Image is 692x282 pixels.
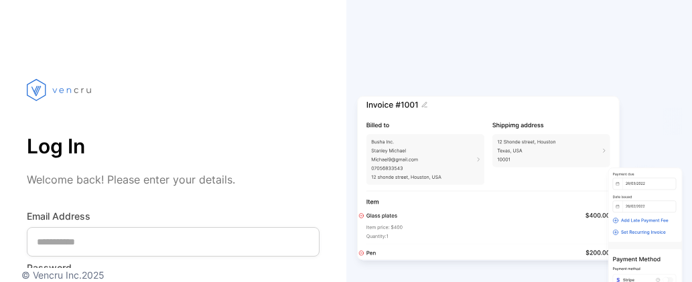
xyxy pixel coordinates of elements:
[27,171,320,188] p: Welcome back! Please enter your details.
[27,209,320,223] label: Email Address
[27,261,320,275] label: Password
[27,130,320,162] p: Log In
[27,54,94,126] img: vencru logo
